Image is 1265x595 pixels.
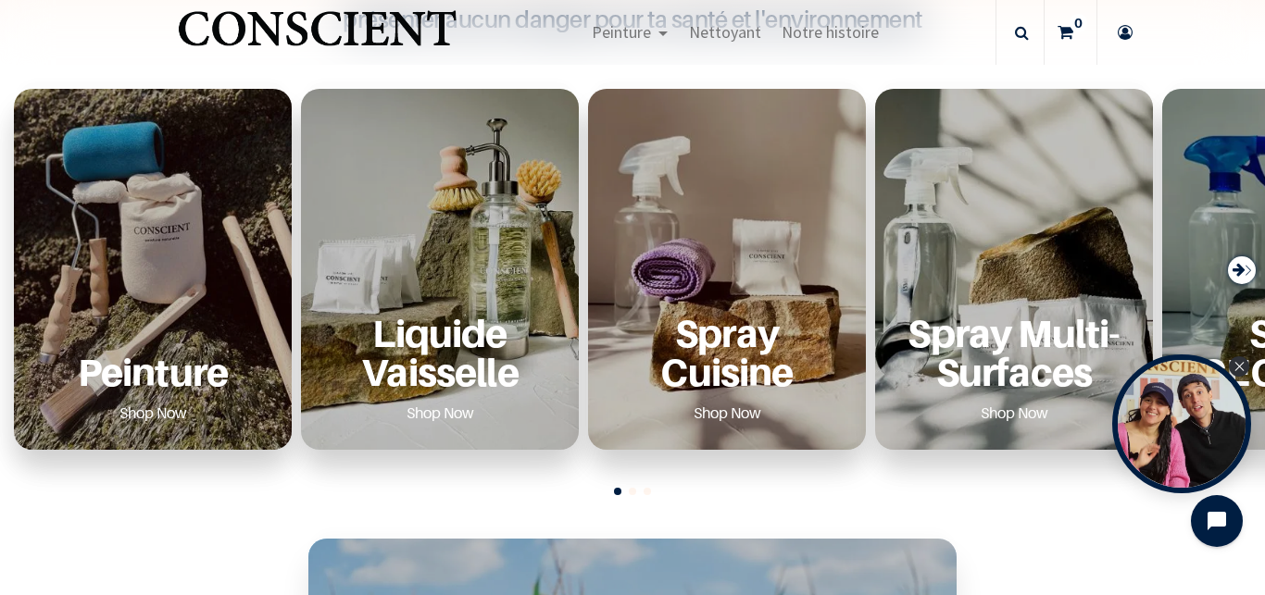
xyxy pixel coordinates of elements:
[301,89,579,450] div: 2 / 6
[1112,354,1251,493] div: Open Tolstoy
[629,488,636,495] span: Go to slide 2
[610,314,844,390] a: Spray Cuisine
[592,21,651,43] span: Peinture
[323,314,557,390] a: Liquide Vaisselle
[958,398,1071,428] a: Shop Now
[875,89,1153,450] div: 4 / 6
[897,314,1131,390] a: Spray Multi-Surfaces
[1112,354,1251,493] div: Tolstoy bubble widget
[1070,14,1087,32] sup: 0
[384,398,496,428] a: Shop Now
[588,89,866,450] div: 3 / 6
[782,21,879,43] span: Notre histoire
[97,398,209,428] a: Shop Now
[1228,256,1256,284] div: Next slide
[1229,356,1249,377] div: Close Tolstoy widget
[689,21,761,43] span: Nettoyant
[614,488,621,495] span: Go to slide 1
[1112,354,1251,493] div: Open Tolstoy widget
[671,398,783,428] a: Shop Now
[14,89,292,450] div: 1 / 6
[36,353,269,390] a: Peinture
[644,488,651,495] span: Go to slide 3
